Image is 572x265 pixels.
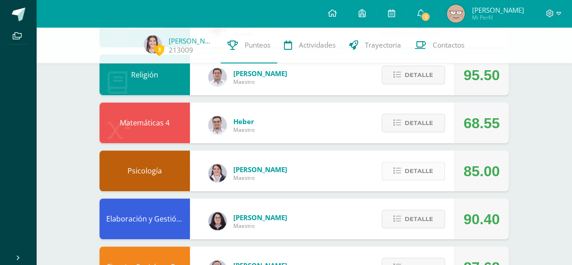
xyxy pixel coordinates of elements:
div: Matemáticas 4 [99,102,190,143]
span: [PERSON_NAME] [472,5,524,14]
div: Elaboración y Gestión de Proyectos [99,198,190,239]
span: Detalle [405,115,433,131]
a: Contactos [408,27,471,63]
a: Punteos [221,27,277,63]
a: 213009 [169,45,193,55]
img: 15aaa72b904403ebb7ec886ca542c491.png [208,68,227,86]
div: 90.40 [463,199,500,240]
button: Detalle [382,66,445,84]
span: Trayectoria [365,40,401,50]
span: [PERSON_NAME] [233,165,287,174]
span: Maestro [233,126,255,134]
a: Trayectoria [342,27,408,63]
div: 68.55 [463,103,500,144]
a: [PERSON_NAME] de [169,36,214,45]
span: Punteos [245,40,270,50]
span: Mi Perfil [472,14,524,21]
img: 54231652241166600daeb3395b4f1510.png [208,116,227,134]
span: 3 [154,44,164,55]
span: [PERSON_NAME] [233,213,287,222]
span: Detalle [405,211,433,227]
span: Maestro [233,174,287,182]
div: Psicología [99,150,190,191]
span: Heber [233,117,255,126]
a: Actividades [277,27,342,63]
span: Detalle [405,163,433,179]
div: Religión [99,54,190,95]
img: b0ec1a1f2f20d83fce6183ecadb61fc2.png [144,35,162,53]
span: Contactos [433,40,464,50]
button: Detalle [382,162,445,180]
button: Detalle [382,114,445,132]
span: Detalle [405,67,433,83]
img: a691934e245c096f0520ca704d26c750.png [447,5,465,23]
div: 95.50 [463,55,500,96]
span: [PERSON_NAME] [233,69,287,78]
span: Maestro [233,222,287,230]
div: 85.00 [463,151,500,192]
button: Detalle [382,210,445,228]
img: f270ddb0ea09d79bf84e45c6680ec463.png [208,212,227,230]
img: 4f58a82ddeaaa01b48eeba18ee71a186.png [208,164,227,182]
span: Maestro [233,78,287,86]
span: 1 [421,12,430,22]
span: Actividades [299,40,336,50]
